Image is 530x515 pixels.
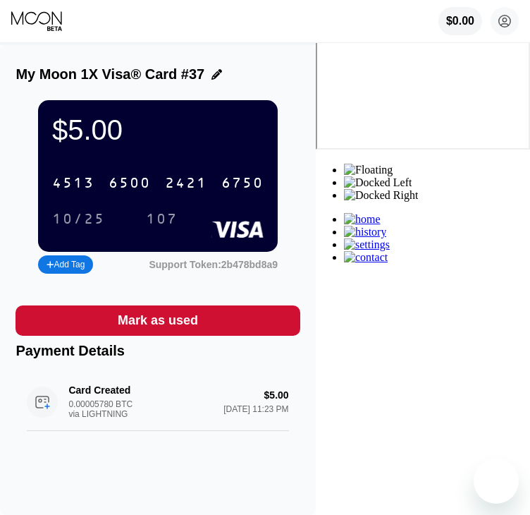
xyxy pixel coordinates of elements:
div: 10/25 [52,212,105,228]
div: 10/25 [42,207,116,231]
img: Home [344,213,381,226]
iframe: Button to launch messaging window [474,459,519,504]
div: My Moon 1X Visa® Card #37 [16,66,204,83]
div: Add Tag [47,260,85,269]
div: $0.00 [446,15,474,28]
div: 4513 [52,176,94,192]
img: Contact [344,251,388,264]
img: Docked Left [344,176,412,189]
div: 6500 [109,176,151,192]
div: 6750 [221,176,264,192]
img: History [344,226,386,238]
div: $5.00 [52,114,264,146]
div: 107 [146,212,178,228]
div: Mark as used [16,305,300,336]
div: $0.00 [438,7,482,35]
div: 4513650024216750 [44,169,272,198]
img: Settings [344,238,390,251]
div: 107 [135,207,188,231]
img: Docked Right [344,189,418,202]
div: Add Tag [38,255,93,274]
div: 2421 [165,176,207,192]
div: Payment Details [16,343,300,359]
div: Mark as used [118,313,198,329]
div: Support Token: 2b478bd8a9 [149,259,278,270]
div: Support Token:2b478bd8a9 [149,259,278,270]
img: Floating [344,164,393,176]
